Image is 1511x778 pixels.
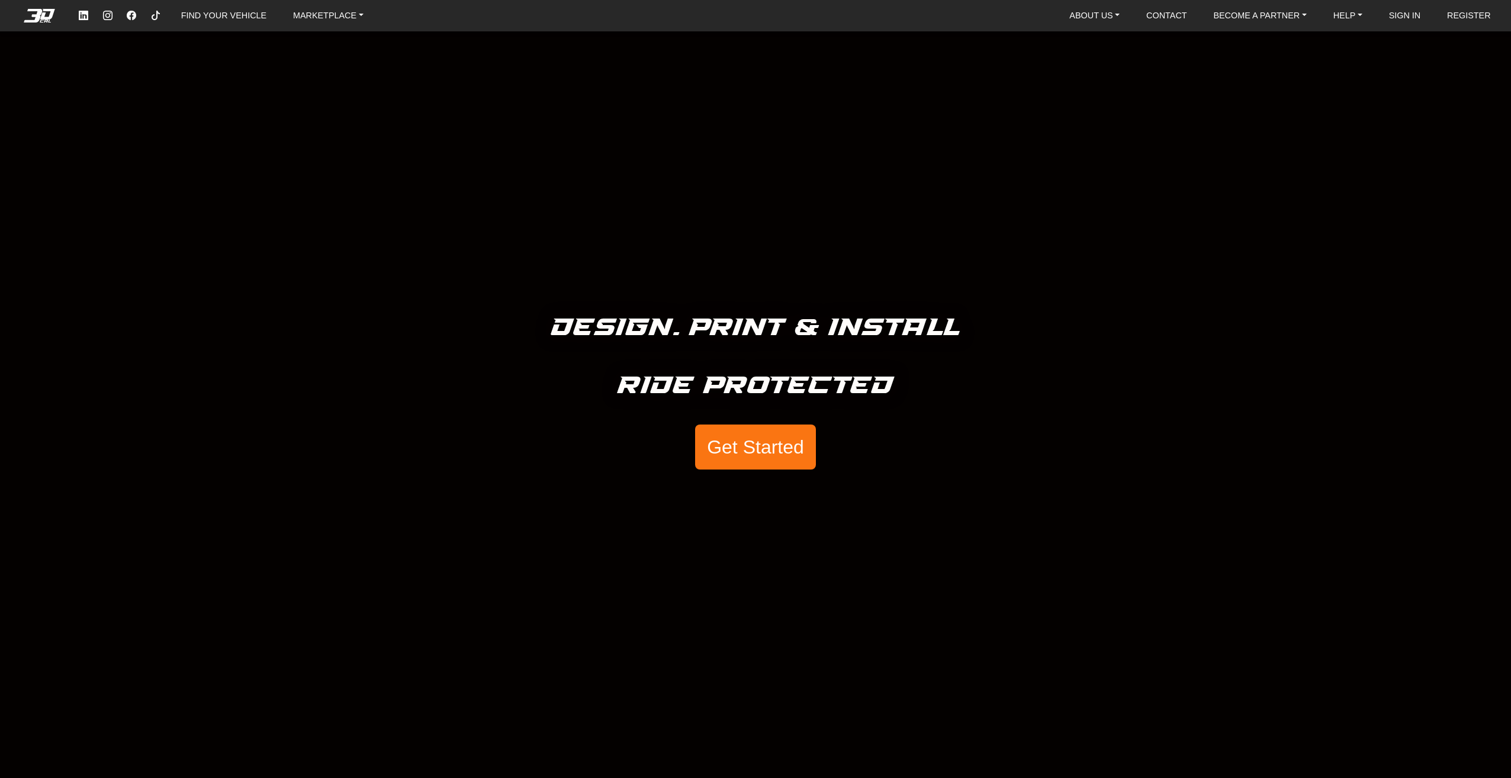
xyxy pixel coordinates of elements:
h5: Design. Print & Install [551,308,960,348]
a: HELP [1329,5,1367,26]
a: BECOME A PARTNER [1208,5,1311,26]
a: ABOUT US [1065,5,1124,26]
button: Get Started [695,425,816,470]
a: REGISTER [1442,5,1496,26]
a: CONTACT [1142,5,1191,26]
a: MARKETPLACE [288,5,368,26]
a: SIGN IN [1384,5,1426,26]
a: FIND YOUR VEHICLE [176,5,271,26]
h5: Ride Protected [618,367,894,406]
